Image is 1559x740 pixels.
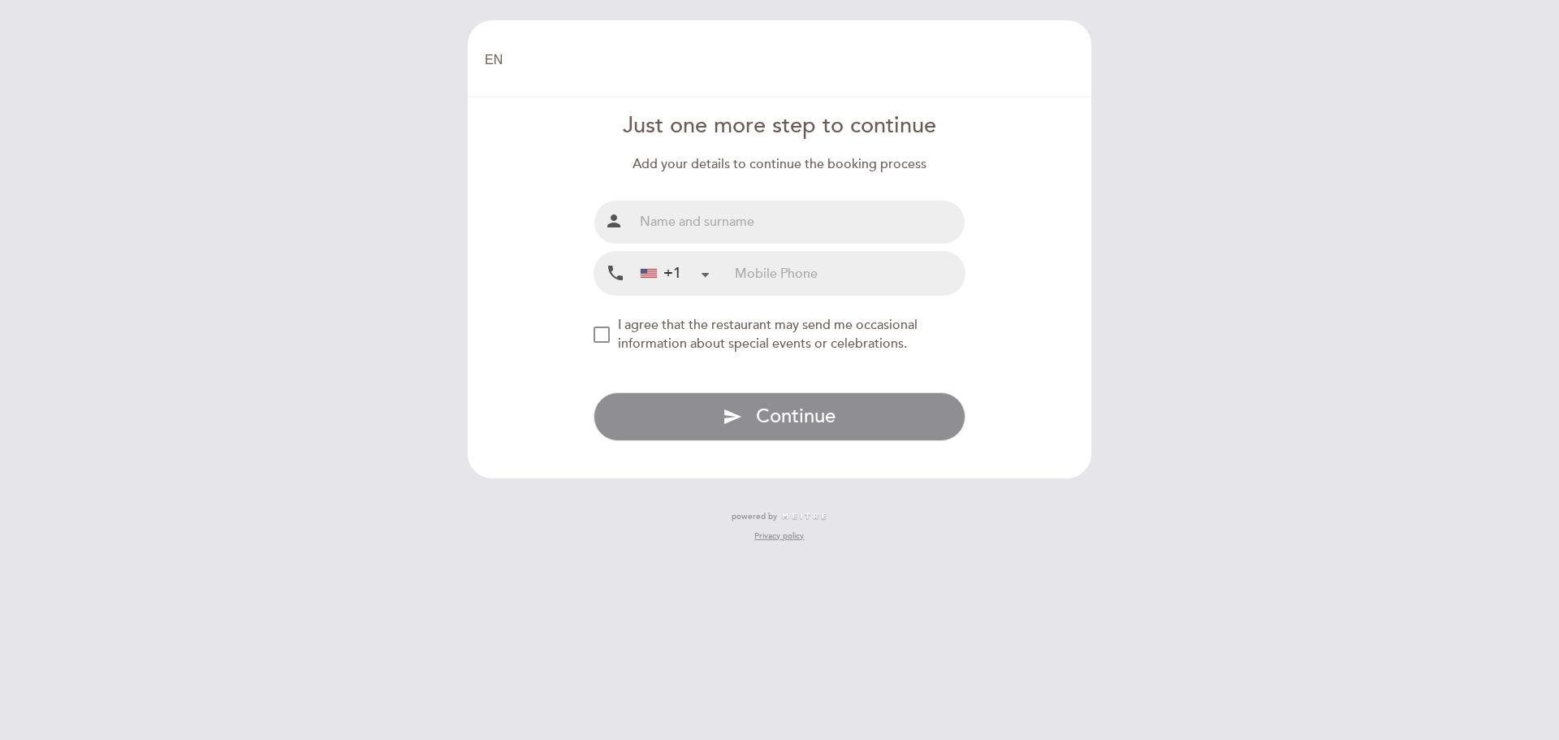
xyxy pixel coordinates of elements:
[594,110,966,142] div: Just one more step to continue
[633,201,965,244] input: Name and surname
[732,511,777,522] span: powered by
[756,405,836,428] span: Continue
[754,530,804,542] a: Privacy policy
[594,316,966,353] md-checkbox: NEW_MODAL_AGREE_RESTAURANT_SEND_OCCASIONAL_INFO
[594,392,966,441] button: send Continue
[723,407,742,426] i: send
[606,263,625,283] i: local_phone
[634,253,715,294] div: United States: +1
[781,513,827,521] img: MEITRE
[618,317,918,352] span: I agree that the restaurant may send me occasional information about special events or celebrations.
[641,263,681,284] div: +1
[735,252,965,295] input: Mobile Phone
[594,155,966,174] div: Add your details to continue the booking process
[604,211,624,231] i: person
[732,511,827,522] a: powered by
